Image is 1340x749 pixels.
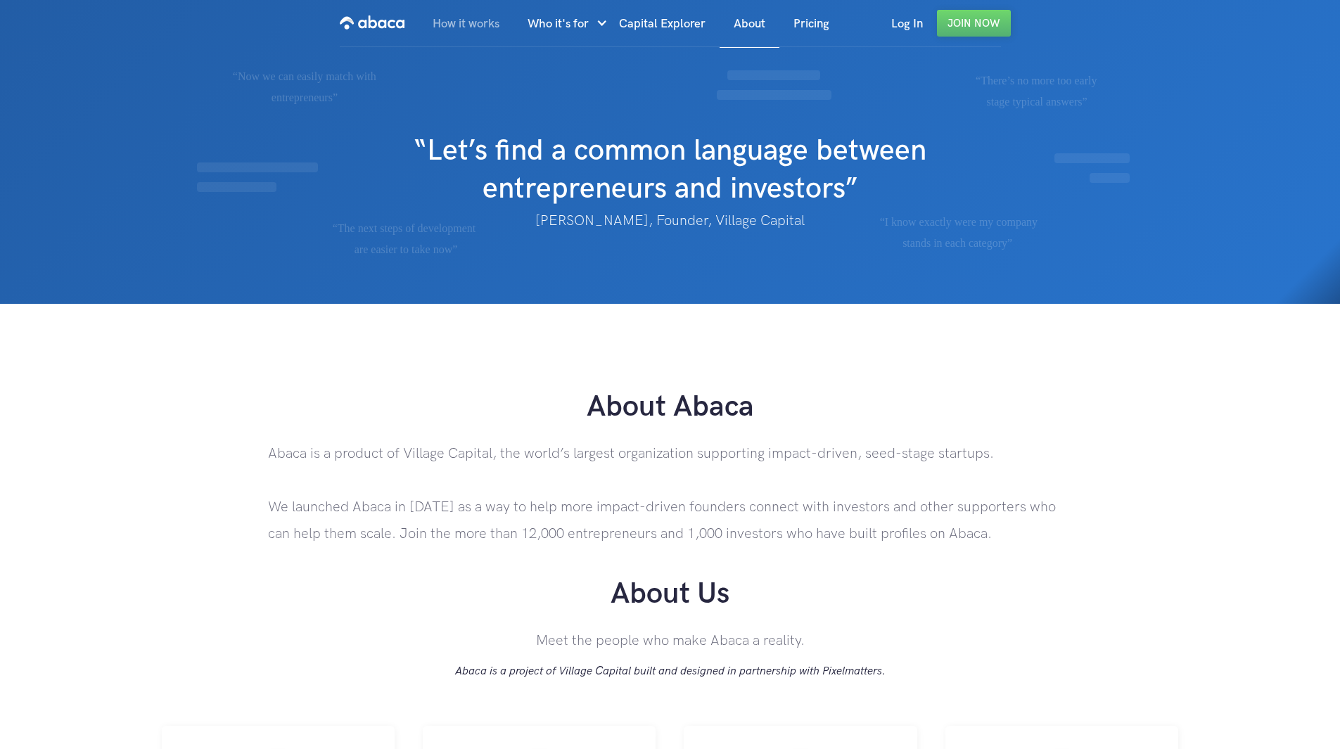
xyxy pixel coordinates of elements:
p: Meet the people who make Abaca a reality. [268,627,1072,654]
p: Abaca is a project of Village Capital built and designed in partnership with Pixelmatters. [268,661,1072,682]
img: Abaca logo [340,11,404,34]
p: Abaca is a product of Village Capital, the world’s largest organization supporting impact-driven,... [268,440,1072,547]
p: [PERSON_NAME], Founder, Village Capital [268,208,1072,233]
a: Join Now [937,10,1011,37]
h1: “Let’s find a common language between entrepreneurs and investors” [335,118,1005,208]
